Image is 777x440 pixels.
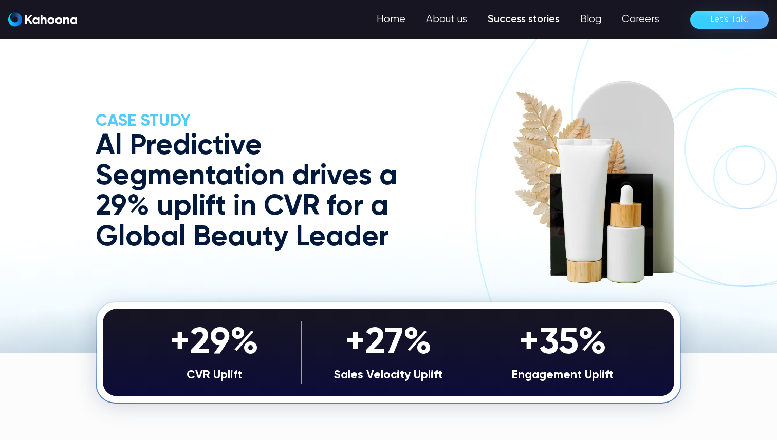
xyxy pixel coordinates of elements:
h2: CASE Study [96,111,457,131]
h1: AI Predictive Segmentation drives a 29% uplift in CVR for a Global Beauty Leader [96,131,457,253]
div: +27% [307,321,470,366]
div: +35% [480,321,644,366]
div: CVR Uplift [133,366,296,385]
a: home [8,12,77,27]
a: Success stories [477,9,570,30]
div: Sales Velocity Uplift [307,366,470,385]
a: Let’s Talk! [690,11,769,29]
div: Let’s Talk! [711,11,748,28]
a: About us [416,9,477,30]
div: +29% [133,321,296,366]
a: Careers [612,9,670,30]
a: Blog [570,9,612,30]
div: Engagement Uplift [480,366,644,385]
a: Home [366,9,416,30]
img: Kahoona logo white [8,12,77,27]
